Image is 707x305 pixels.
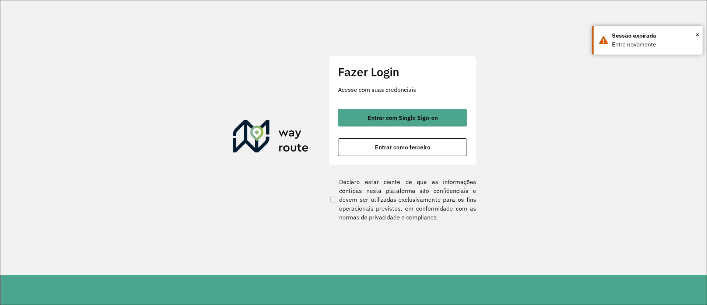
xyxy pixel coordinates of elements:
p: Acesse com suas credenciais [338,85,467,94]
button: Close [696,29,699,40]
button: button [338,138,467,156]
button: button [338,109,467,126]
img: Roteirizador AmbevTech [233,120,309,156]
h2: Fazer Login [338,65,467,79]
div: Entre novamente [612,40,697,49]
span: Entrar com Single Sign-on [367,115,438,121]
span: × [696,29,699,40]
span: Entrar como terceiro [375,144,430,150]
label: Declaro estar ciente de que as informações contidas nesta plataforma são confidenciais e devem se... [329,177,476,222]
div: Sessão expirada [612,31,697,40]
